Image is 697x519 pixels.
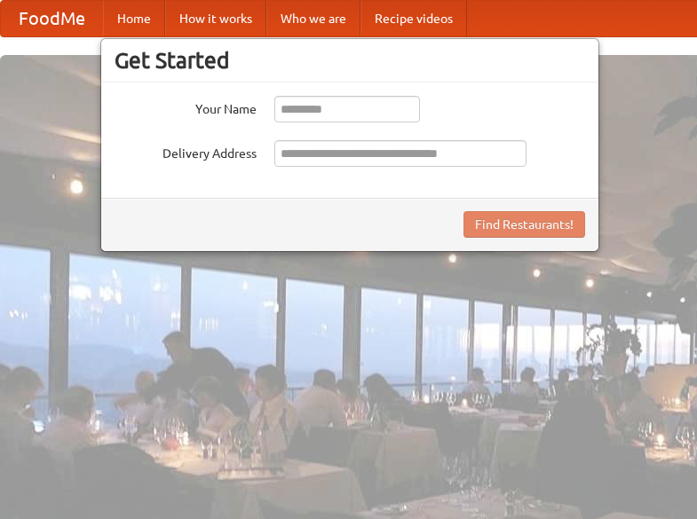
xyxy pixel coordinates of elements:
[115,96,257,118] label: Your Name
[360,1,467,36] a: Recipe videos
[115,47,585,74] h3: Get Started
[1,1,103,36] a: FoodMe
[103,1,165,36] a: Home
[463,211,585,238] button: Find Restaurants!
[266,1,360,36] a: Who we are
[165,1,266,36] a: How it works
[115,140,257,162] label: Delivery Address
